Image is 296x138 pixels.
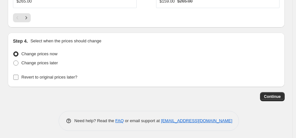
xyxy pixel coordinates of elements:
span: Revert to original prices later? [21,75,77,80]
nav: Pagination [13,13,31,22]
button: Next [22,13,31,22]
button: Continue [260,92,285,101]
a: FAQ [115,118,124,123]
a: [EMAIL_ADDRESS][DOMAIN_NAME] [161,118,232,123]
h2: Step 4. [13,38,28,44]
span: Continue [264,94,281,99]
span: Change prices later [21,60,58,65]
span: Change prices now [21,51,57,56]
span: or email support at [124,118,161,123]
span: Need help? Read the [74,118,116,123]
p: Select when the prices should change [30,38,101,44]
